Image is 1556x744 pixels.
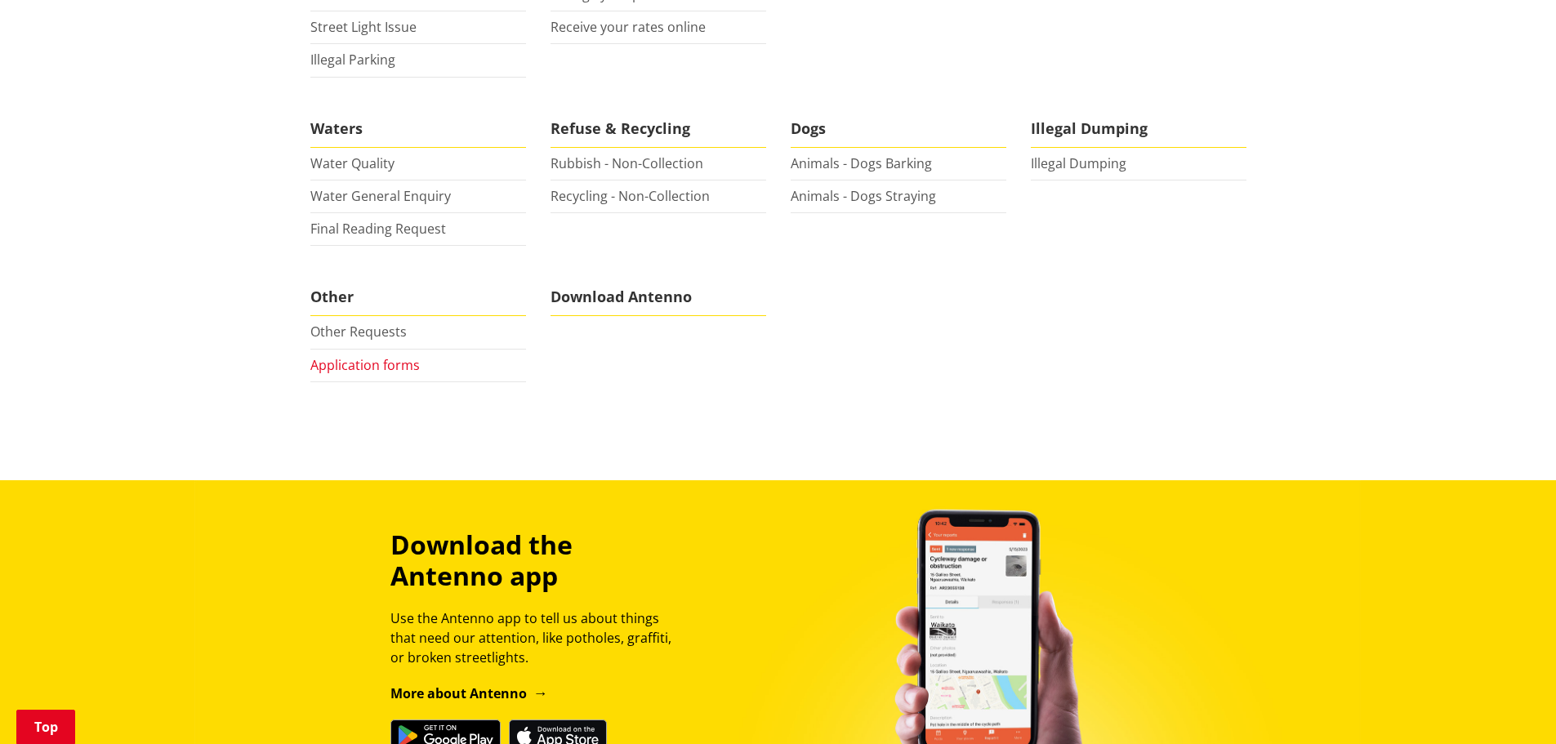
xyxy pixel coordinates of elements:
span: Dogs [791,110,1006,148]
a: Other Requests [310,323,407,341]
p: Use the Antenno app to tell us about things that need our attention, like potholes, graffiti, or ... [390,608,686,667]
a: Animals - Dogs Barking [791,154,932,172]
a: Illegal Dumping [1031,154,1126,172]
a: Street Light Issue [310,18,417,36]
iframe: Messenger Launcher [1481,675,1540,734]
h3: Download the Antenno app [390,529,686,592]
a: Water Quality [310,154,395,172]
a: Receive your rates online [551,18,706,36]
a: Animals - Dogs Straying [791,187,936,205]
a: Final Reading Request [310,220,446,238]
span: Illegal Dumping [1031,110,1246,148]
a: Recycling - Non-Collection [551,187,710,205]
a: Application forms [310,356,420,374]
a: Illegal Parking [310,51,395,69]
span: Refuse & Recycling [551,110,766,148]
span: Other [310,278,526,316]
a: Rubbish - Non-Collection [551,154,703,172]
a: Top [16,710,75,744]
span: Waters [310,110,526,148]
a: More about Antenno [390,684,548,702]
span: Download Antenno [551,278,766,316]
a: Water General Enquiry [310,187,451,205]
